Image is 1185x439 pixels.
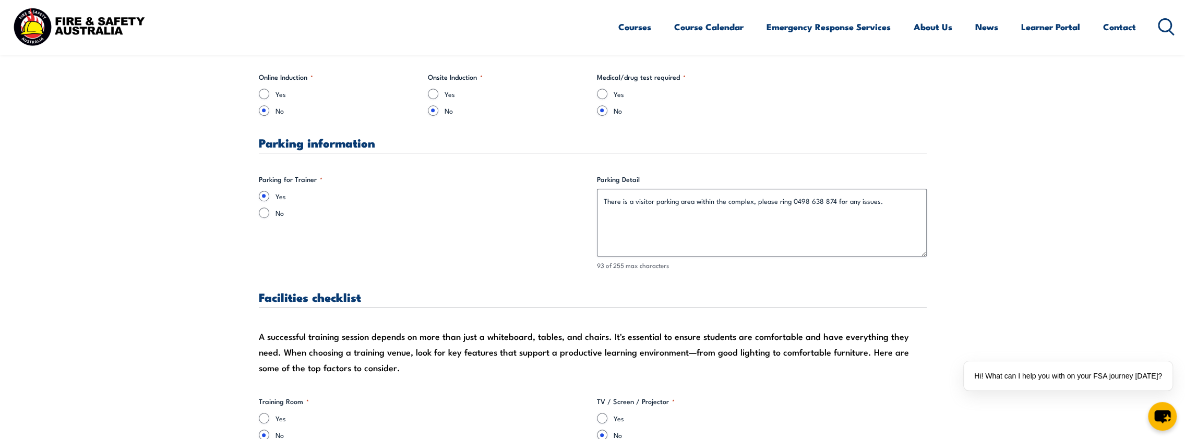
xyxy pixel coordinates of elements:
div: Hi! What can I help you with on your FSA journey [DATE]? [964,361,1172,391]
a: Courses [618,13,651,41]
a: Learner Portal [1021,13,1080,41]
a: News [975,13,998,41]
a: About Us [914,13,952,41]
label: Yes [614,89,758,99]
legend: TV / Screen / Projector [597,396,675,407]
h3: Parking information [259,137,927,149]
legend: Medical/drug test required [597,72,686,82]
label: No [614,105,758,116]
legend: Online Induction [259,72,313,82]
a: Contact [1103,13,1136,41]
div: 93 of 255 max characters [597,261,927,271]
label: No [276,105,420,116]
legend: Onsite Induction [428,72,483,82]
label: Yes [445,89,589,99]
label: No [276,208,589,218]
h3: Facilities checklist [259,291,927,303]
label: Yes [276,413,589,423]
legend: Training Room [259,396,309,407]
label: Yes [276,191,589,201]
a: Course Calendar [674,13,744,41]
label: Yes [614,413,927,423]
a: Emergency Response Services [767,13,891,41]
legend: Parking for Trainer [259,174,322,185]
div: A successful training session depends on more than just a whiteboard, tables, and chairs. It's es... [259,328,927,375]
label: Yes [276,89,420,99]
label: Parking Detail [597,174,927,185]
button: chat-button [1148,402,1177,431]
label: No [445,105,589,116]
